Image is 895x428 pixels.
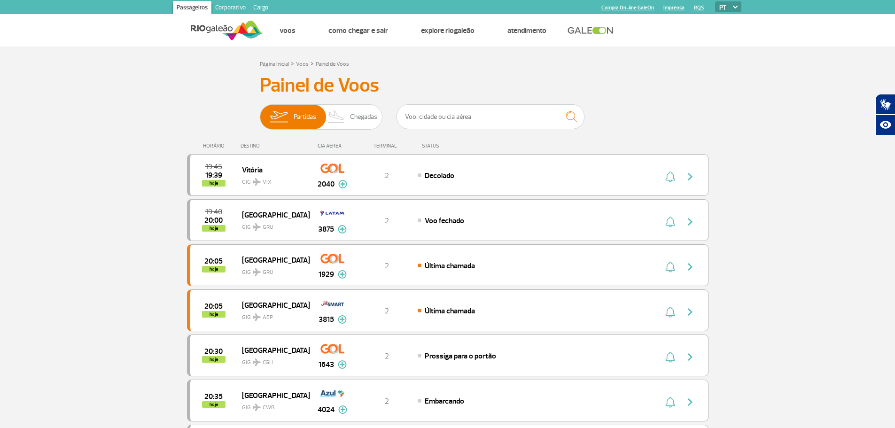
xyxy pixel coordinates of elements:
[260,74,636,97] h3: Painel de Voos
[242,263,302,277] span: GIG
[385,261,389,271] span: 2
[205,209,222,215] span: 2025-09-25 19:40:00
[190,143,241,149] div: HORÁRIO
[319,359,334,370] span: 1643
[204,348,223,355] span: 2025-09-25 20:30:00
[685,397,696,408] img: seta-direita-painel-voo.svg
[263,313,273,322] span: AEP
[385,351,389,361] span: 2
[205,163,222,170] span: 2025-09-25 19:45:00
[338,360,347,369] img: mais-info-painel-voo.svg
[311,58,314,69] a: >
[242,218,302,232] span: GIG
[685,261,696,272] img: seta-direita-painel-voo.svg
[875,115,895,135] button: Abrir recursos assistivos.
[202,311,226,318] span: hoje
[397,104,584,129] input: Voo, cidade ou cia aérea
[316,61,349,68] a: Painel de Voos
[242,163,302,176] span: Vitória
[242,209,302,221] span: [GEOGRAPHIC_DATA]
[685,351,696,363] img: seta-direita-painel-voo.svg
[204,258,223,265] span: 2025-09-25 20:05:00
[319,269,334,280] span: 1929
[338,225,347,233] img: mais-info-painel-voo.svg
[685,216,696,227] img: seta-direita-painel-voo.svg
[421,26,475,35] a: Explore RIOgaleão
[385,216,389,226] span: 2
[291,58,294,69] a: >
[319,314,334,325] span: 3815
[264,105,294,129] img: slider-embarque
[204,217,223,224] span: 2025-09-25 20:00:00
[242,254,302,266] span: [GEOGRAPHIC_DATA]
[665,216,675,227] img: sino-painel-voo.svg
[685,306,696,318] img: seta-direita-painel-voo.svg
[425,397,464,406] span: Embarcando
[665,397,675,408] img: sino-painel-voo.svg
[665,261,675,272] img: sino-painel-voo.svg
[665,351,675,363] img: sino-painel-voo.svg
[685,171,696,182] img: seta-direita-painel-voo.svg
[875,94,895,115] button: Abrir tradutor de língua de sinais.
[204,393,223,400] span: 2025-09-25 20:35:00
[263,404,274,412] span: CWB
[241,143,309,149] div: DESTINO
[417,143,494,149] div: STATUS
[263,268,273,277] span: GRU
[202,266,226,272] span: hoje
[253,313,261,321] img: destiny_airplane.svg
[385,306,389,316] span: 2
[260,61,289,68] a: Página Inicial
[280,26,296,35] a: Voos
[202,401,226,408] span: hoje
[253,178,261,186] img: destiny_airplane.svg
[338,315,347,324] img: mais-info-painel-voo.svg
[425,306,475,316] span: Última chamada
[242,389,302,401] span: [GEOGRAPHIC_DATA]
[338,180,347,188] img: mais-info-painel-voo.svg
[263,223,273,232] span: GRU
[356,143,417,149] div: TERMINAL
[296,61,309,68] a: Voos
[318,224,334,235] span: 3875
[242,308,302,322] span: GIG
[318,179,335,190] span: 2040
[242,353,302,367] span: GIG
[242,173,302,187] span: GIG
[350,105,377,129] span: Chegadas
[263,178,272,187] span: VIX
[204,303,223,310] span: 2025-09-25 20:05:00
[425,351,496,361] span: Prossiga para o portão
[211,1,249,16] a: Corporativo
[323,105,350,129] img: slider-desembarque
[425,216,464,226] span: Voo fechado
[663,5,685,11] a: Imprensa
[253,223,261,231] img: destiny_airplane.svg
[253,268,261,276] img: destiny_airplane.svg
[242,299,302,311] span: [GEOGRAPHIC_DATA]
[385,397,389,406] span: 2
[242,344,302,356] span: [GEOGRAPHIC_DATA]
[242,398,302,412] span: GIG
[694,5,704,11] a: RQS
[875,94,895,135] div: Plugin de acessibilidade da Hand Talk.
[249,1,272,16] a: Cargo
[309,143,356,149] div: CIA AÉREA
[253,404,261,411] img: destiny_airplane.svg
[425,171,454,180] span: Decolado
[425,261,475,271] span: Última chamada
[601,5,654,11] a: Compra On-line GaleOn
[202,356,226,363] span: hoje
[338,405,347,414] img: mais-info-painel-voo.svg
[385,171,389,180] span: 2
[507,26,546,35] a: Atendimento
[665,171,675,182] img: sino-painel-voo.svg
[202,180,226,187] span: hoje
[205,172,222,179] span: 2025-09-25 19:39:01
[328,26,388,35] a: Como chegar e sair
[665,306,675,318] img: sino-painel-voo.svg
[263,358,273,367] span: CGH
[173,1,211,16] a: Passageiros
[253,358,261,366] img: destiny_airplane.svg
[294,105,316,129] span: Partidas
